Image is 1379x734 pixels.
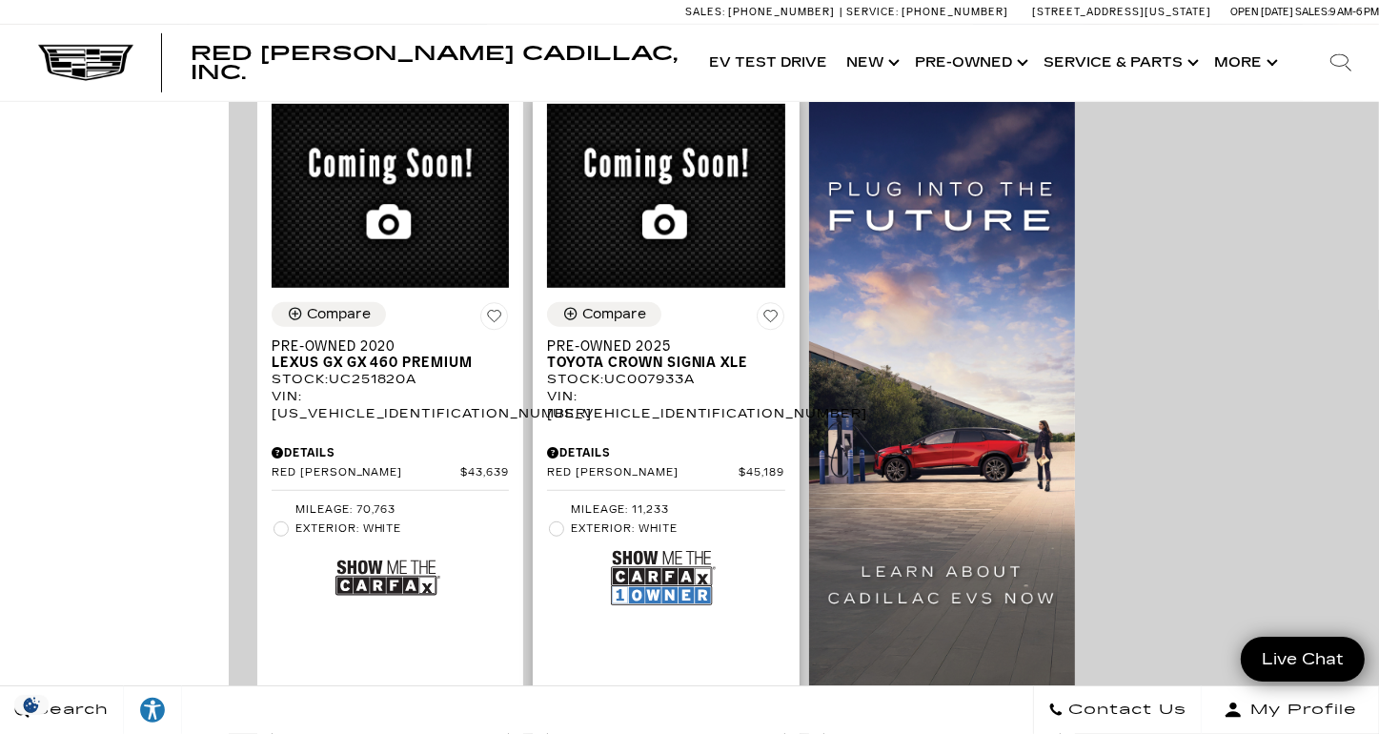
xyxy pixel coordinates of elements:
[547,371,784,388] div: Stock : UC007933A
[1243,697,1357,724] span: My Profile
[685,6,725,18] span: Sales:
[739,466,785,480] span: $45,189
[571,520,784,539] span: Exterior: White
[272,338,509,371] a: Pre-Owned 2020Lexus GX GX 460 Premium
[272,466,509,480] a: Red [PERSON_NAME] $43,639
[1241,637,1365,682] a: Live Chat
[1295,6,1329,18] span: Sales:
[757,302,785,338] button: Save Vehicle
[272,444,509,461] div: Pricing Details - Pre-Owned 2020 Lexus GX GX 460 Premium
[272,302,386,327] button: Compare Vehicle
[547,338,770,355] span: Pre-Owned 2025
[1032,6,1211,18] a: [STREET_ADDRESS][US_STATE]
[124,686,182,734] a: Explore your accessibility options
[272,500,509,520] li: Mileage: 70,763
[1034,25,1205,101] a: Service & Parts
[1064,697,1186,724] span: Contact Us
[547,388,784,422] div: VIN: [US_VEHICLE_IDENTIFICATION_NUMBER]
[38,45,133,81] img: Cadillac Dark Logo with Cadillac White Text
[1202,686,1379,734] button: Open user profile menu
[480,302,509,338] button: Save Vehicle
[840,7,1013,17] a: Service: [PHONE_NUMBER]
[272,388,509,422] div: VIN: [US_VEHICLE_IDENTIFICATION_NUMBER]
[272,355,495,371] span: Lexus GX GX 460 Premium
[582,306,646,323] div: Compare
[335,543,440,613] img: Show Me the CARFAX Badge
[191,44,680,82] a: Red [PERSON_NAME] Cadillac, Inc.
[700,25,837,101] a: EV Test Drive
[685,7,840,17] a: Sales: [PHONE_NUMBER]
[1230,6,1293,18] span: Open [DATE]
[1303,25,1379,101] div: Search
[728,6,835,18] span: [PHONE_NUMBER]
[837,25,905,101] a: New
[547,500,784,520] li: Mileage: 11,233
[547,355,770,371] span: Toyota Crown Signia XLE
[1252,648,1353,670] span: Live Chat
[547,444,784,461] div: Pricing Details - Pre-Owned 2025 Toyota Crown Signia XLE
[191,42,678,84] span: Red [PERSON_NAME] Cadillac, Inc.
[272,104,509,287] img: 2020 Lexus GX GX 460 Premium
[272,466,461,480] span: Red [PERSON_NAME]
[461,466,510,480] span: $43,639
[295,520,509,539] span: Exterior: White
[846,6,899,18] span: Service:
[547,302,661,327] button: Compare Vehicle
[547,466,784,480] a: Red [PERSON_NAME] $45,189
[1205,25,1284,101] button: More
[1033,686,1202,734] a: Contact Us
[547,104,784,287] img: 2025 Toyota Crown Signia XLE
[30,697,109,724] span: Search
[547,338,784,371] a: Pre-Owned 2025Toyota Crown Signia XLE
[10,695,53,715] img: Opt-Out Icon
[10,695,53,715] section: Click to Open Cookie Consent Modal
[307,306,371,323] div: Compare
[902,6,1008,18] span: [PHONE_NUMBER]
[1329,6,1379,18] span: 9 AM-6 PM
[272,371,509,388] div: Stock : UC251820A
[547,466,739,480] span: Red [PERSON_NAME]
[124,696,181,724] div: Explore your accessibility options
[611,543,716,613] img: Show Me the CARFAX 1-Owner Badge
[905,25,1034,101] a: Pre-Owned
[272,338,495,355] span: Pre-Owned 2020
